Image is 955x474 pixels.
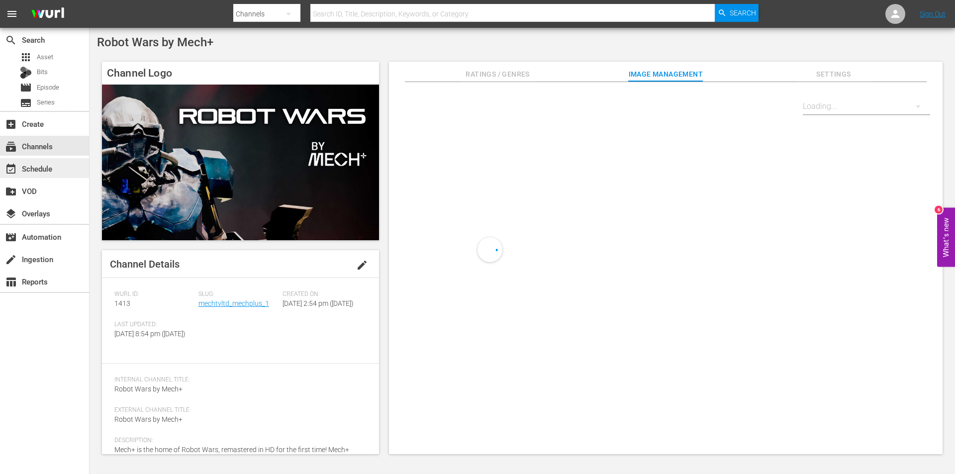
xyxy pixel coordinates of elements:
[6,8,18,20] span: menu
[350,253,374,277] button: edit
[715,4,759,22] button: Search
[628,68,703,81] span: Image Management
[937,207,955,267] button: Open Feedback Widget
[24,2,72,26] img: ans4CAIJ8jUAAAAAAAAAAAAAAAAAAAAAAAAgQb4GAAAAAAAAAAAAAAAAAAAAAAAAJMjXAAAAAAAAAAAAAAAAAAAAAAAAgAT5G...
[37,83,59,93] span: Episode
[5,118,17,130] span: Create
[283,290,362,298] span: Created On:
[20,97,32,109] span: Series
[110,258,180,270] span: Channel Details
[20,51,32,63] span: Asset
[37,97,55,107] span: Series
[114,376,362,384] span: Internal Channel Title:
[114,299,130,307] span: 1413
[5,163,17,175] span: Schedule
[37,52,53,62] span: Asset
[114,415,183,423] span: Robot Wars by Mech+
[5,141,17,153] span: Channels
[796,68,871,81] span: Settings
[5,254,17,266] span: Ingestion
[935,205,943,213] div: 6
[461,68,535,81] span: Ratings / Genres
[5,34,17,46] span: Search
[5,231,17,243] span: Automation
[20,67,32,79] div: Bits
[97,35,213,49] span: Robot Wars by Mech+
[920,10,946,18] a: Sign Out
[114,290,193,298] span: Wurl ID:
[114,330,186,338] span: [DATE] 8:54 pm ([DATE])
[20,82,32,94] span: Episode
[102,62,379,85] h4: Channel Logo
[5,208,17,220] span: Overlays
[102,85,379,240] img: Robot Wars by Mech+
[114,385,183,393] span: Robot Wars by Mech+
[730,4,756,22] span: Search
[356,259,368,271] span: edit
[114,406,362,414] span: External Channel Title:
[37,67,48,77] span: Bits
[198,299,269,307] a: mechtvltd_mechplus_1
[283,299,354,307] span: [DATE] 2:54 pm ([DATE])
[198,290,278,298] span: Slug:
[5,186,17,197] span: VOD
[114,321,193,329] span: Last Updated:
[114,437,362,445] span: Description:
[5,276,17,288] span: Reports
